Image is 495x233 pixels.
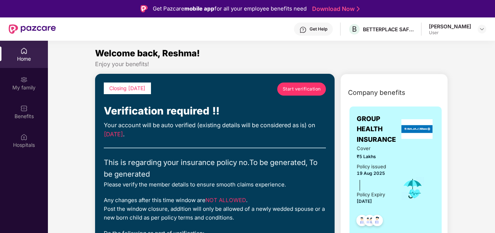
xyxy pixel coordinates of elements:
[20,133,28,141] img: svg+xml;base64,PHN2ZyBpZD0iSG9zcGl0YWxzIiB4bWxucz0iaHR0cDovL3d3dy53My5vcmcvMjAwMC9zdmciIHdpZHRoPS...
[357,114,400,145] span: GROUP HEALTH INSURANCE
[357,153,391,160] span: ₹5 Lakhs
[95,60,448,68] div: Enjoy your benefits!
[348,88,405,98] span: Company benefits
[401,177,425,201] img: icon
[479,26,485,32] img: svg+xml;base64,PHN2ZyBpZD0iRHJvcGRvd24tMzJ4MzIiIHhtbG5zPSJodHRwOi8vd3d3LnczLm9yZy8yMDAwL3N2ZyIgd2...
[104,130,123,138] span: [DATE]
[352,25,357,33] span: B
[104,157,326,180] div: This is regarding your insurance policy no. To be generated, To be generated
[429,30,471,36] div: User
[310,26,327,32] div: Get Help
[299,26,307,33] img: svg+xml;base64,PHN2ZyBpZD0iSGVscC0zMngzMiIgeG1sbnM9Imh0dHA6Ly93d3cudzMub3JnLzIwMDAvc3ZnIiB3aWR0aD...
[153,4,307,13] div: Get Pazcare for all your employee benefits need
[277,83,326,96] a: Start verification
[357,198,372,204] span: [DATE]
[357,170,385,176] span: 19 Aug 2025
[357,145,391,152] span: Cover
[20,105,28,112] img: svg+xml;base64,PHN2ZyBpZD0iQmVuZWZpdHMiIHhtbG5zPSJodHRwOi8vd3d3LnczLm9yZy8yMDAwL3N2ZyIgd2lkdGg9Ij...
[109,85,146,91] span: Closing [DATE]
[184,5,214,12] strong: mobile app
[140,5,148,12] img: Logo
[353,213,371,230] img: svg+xml;base64,PHN2ZyB4bWxucz0iaHR0cDovL3d3dy53My5vcmcvMjAwMC9zdmciIHdpZHRoPSI0OC45NDMiIGhlaWdodD...
[357,163,386,170] div: Policy issued
[20,47,28,55] img: svg+xml;base64,PHN2ZyBpZD0iSG9tZSIgeG1sbnM9Imh0dHA6Ly93d3cudzMub3JnLzIwMDAvc3ZnIiB3aWR0aD0iMjAiIG...
[357,5,360,13] img: Stroke
[104,103,326,119] div: Verification required !!
[104,180,326,189] div: Please verify the member details to ensure smooth claims experience.
[104,196,326,222] div: Any changes after this time window are . Post the window closure, addition will only be allowed o...
[312,5,357,13] a: Download Now
[368,213,386,230] img: svg+xml;base64,PHN2ZyB4bWxucz0iaHR0cDovL3d3dy53My5vcmcvMjAwMC9zdmciIHdpZHRoPSI0OC45NDMiIGhlaWdodD...
[205,197,246,204] span: NOT ALLOWED
[95,48,200,59] span: Welcome back, Reshma!
[363,26,414,33] div: BETTERPLACE SAFETY SOLUTIONS PRIVATE LIMITED
[357,191,385,198] div: Policy Expiry
[9,24,56,34] img: New Pazcare Logo
[361,213,379,230] img: svg+xml;base64,PHN2ZyB4bWxucz0iaHR0cDovL3d3dy53My5vcmcvMjAwMC9zdmciIHdpZHRoPSI0OC45MTUiIGhlaWdodD...
[20,76,28,83] img: svg+xml;base64,PHN2ZyB3aWR0aD0iMjAiIGhlaWdodD0iMjAiIHZpZXdCb3g9IjAgMCAyMCAyMCIgZmlsbD0ibm9uZSIgeG...
[429,23,471,30] div: [PERSON_NAME]
[104,121,326,139] div: Your account will be auto verified (existing details will be considered as is) on .
[401,119,433,139] img: insurerLogo
[283,85,321,92] span: Start verification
